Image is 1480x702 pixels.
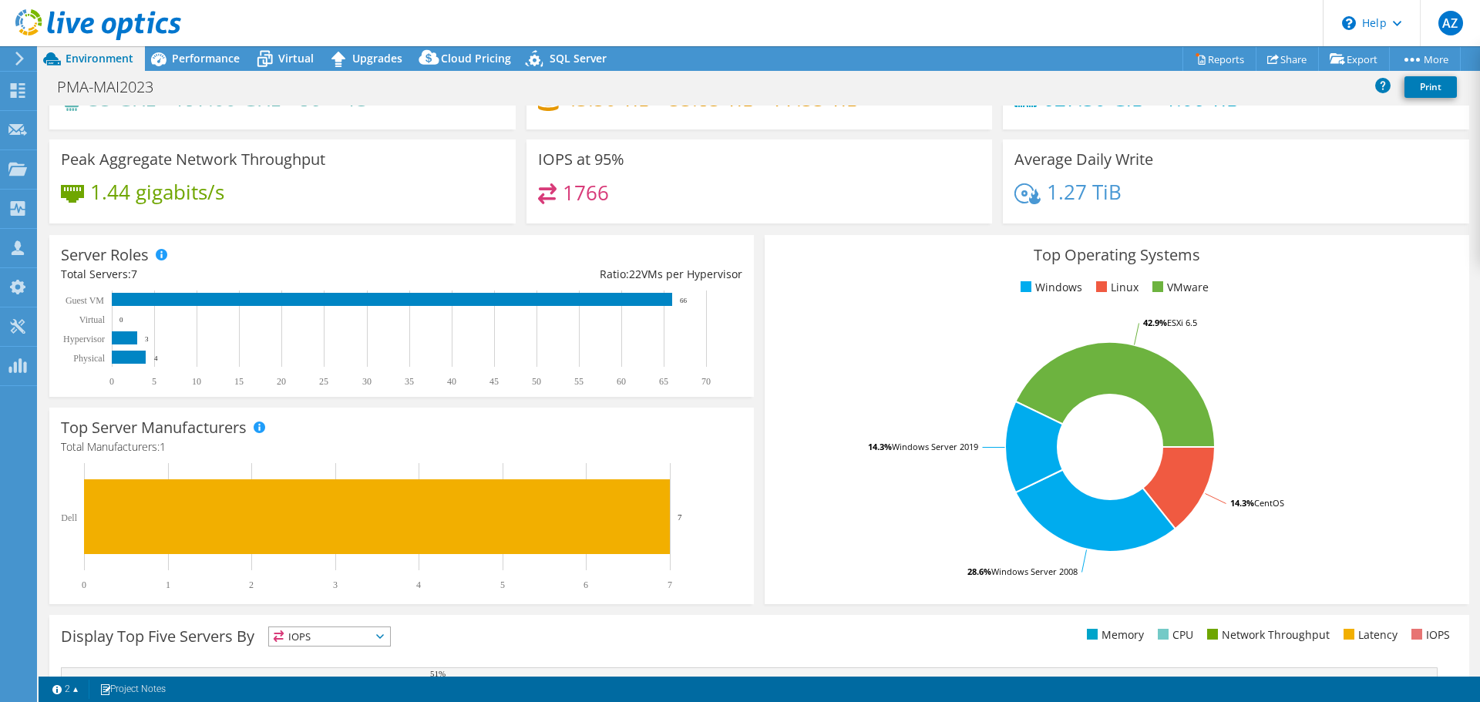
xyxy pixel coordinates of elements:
li: Windows [1017,279,1082,296]
text: Physical [73,353,105,364]
text: 2 [249,579,254,590]
tspan: ESXi 6.5 [1167,317,1197,328]
h4: Total Manufacturers: [61,438,742,455]
h4: 1766 [563,184,609,201]
text: Dell [61,512,77,523]
span: 22 [629,267,641,281]
a: Project Notes [89,680,177,699]
h4: 86 [298,90,328,107]
text: 35 [405,376,414,387]
tspan: 14.3% [868,441,892,452]
text: 3 [333,579,338,590]
span: 1 [160,439,166,454]
text: 3 [145,335,149,343]
li: Latency [1340,626,1398,643]
span: IOPS [269,627,390,646]
h4: 1.44 gigabits/s [90,183,224,200]
tspan: CentOS [1254,497,1284,509]
h3: Peak Aggregate Network Throughput [61,151,325,168]
h3: Average Daily Write [1014,151,1153,168]
h4: 43.50 TiB [565,90,651,107]
text: 45 [489,376,499,387]
tspan: 42.9% [1143,317,1167,328]
li: Memory [1083,626,1144,643]
text: 6 [584,579,588,590]
span: AZ [1438,11,1463,35]
text: 10 [192,376,201,387]
text: 65 [659,376,668,387]
span: SQL Server [550,51,607,65]
text: 60 [617,376,626,387]
text: 1 [166,579,170,590]
a: Export [1318,47,1390,71]
span: Performance [172,51,240,65]
text: 20 [277,376,286,387]
text: 4 [154,354,158,362]
li: IOPS [1408,626,1450,643]
tspan: 28.6% [967,566,991,577]
text: 70 [701,376,711,387]
text: 40 [447,376,456,387]
span: Upgrades [352,51,402,65]
li: VMware [1149,279,1209,296]
text: 5 [152,376,156,387]
span: Environment [66,51,133,65]
tspan: Windows Server 2019 [892,441,978,452]
tspan: Windows Server 2008 [991,566,1078,577]
text: 0 [82,579,86,590]
text: 15 [234,376,244,387]
text: Hypervisor [63,334,105,344]
text: Guest VM [66,295,104,306]
text: 7 [668,579,672,590]
text: 50 [532,376,541,387]
text: 51% [430,669,446,678]
svg: \n [1342,16,1356,30]
div: Ratio: VMs per Hypervisor [402,266,742,283]
span: Virtual [278,51,314,65]
h4: 197.00 GHz [173,90,281,107]
text: 0 [109,376,114,387]
tspan: 14.3% [1230,497,1254,509]
a: Print [1404,76,1457,98]
h4: 1.27 TiB [1047,183,1122,200]
h4: 77.33 TiB [773,90,859,107]
h3: Top Operating Systems [776,247,1458,264]
h1: PMA-MAI2023 [50,79,177,96]
li: CPU [1154,626,1193,643]
h4: 627.30 GiB [1043,90,1147,107]
text: 0 [119,316,123,324]
text: Virtual [79,314,106,325]
text: 30 [362,376,372,387]
h4: 35 GHz [89,90,156,107]
text: 7 [678,512,682,522]
a: 2 [42,680,89,699]
a: Reports [1182,47,1256,71]
h4: 1.06 TiB [1165,90,1239,107]
h3: Server Roles [61,247,149,264]
span: Cloud Pricing [441,51,511,65]
h4: 13 [345,90,408,107]
li: Network Throughput [1203,626,1330,643]
text: 66 [680,297,688,304]
text: 5 [500,579,505,590]
h4: 33.83 TiB [669,90,755,107]
div: Total Servers: [61,266,402,283]
li: Linux [1092,279,1139,296]
a: More [1389,47,1461,71]
a: Share [1256,47,1319,71]
text: 55 [574,376,584,387]
h3: Top Server Manufacturers [61,419,247,436]
text: 4 [416,579,421,590]
span: 7 [131,267,137,281]
text: 25 [319,376,328,387]
h3: IOPS at 95% [538,151,624,168]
